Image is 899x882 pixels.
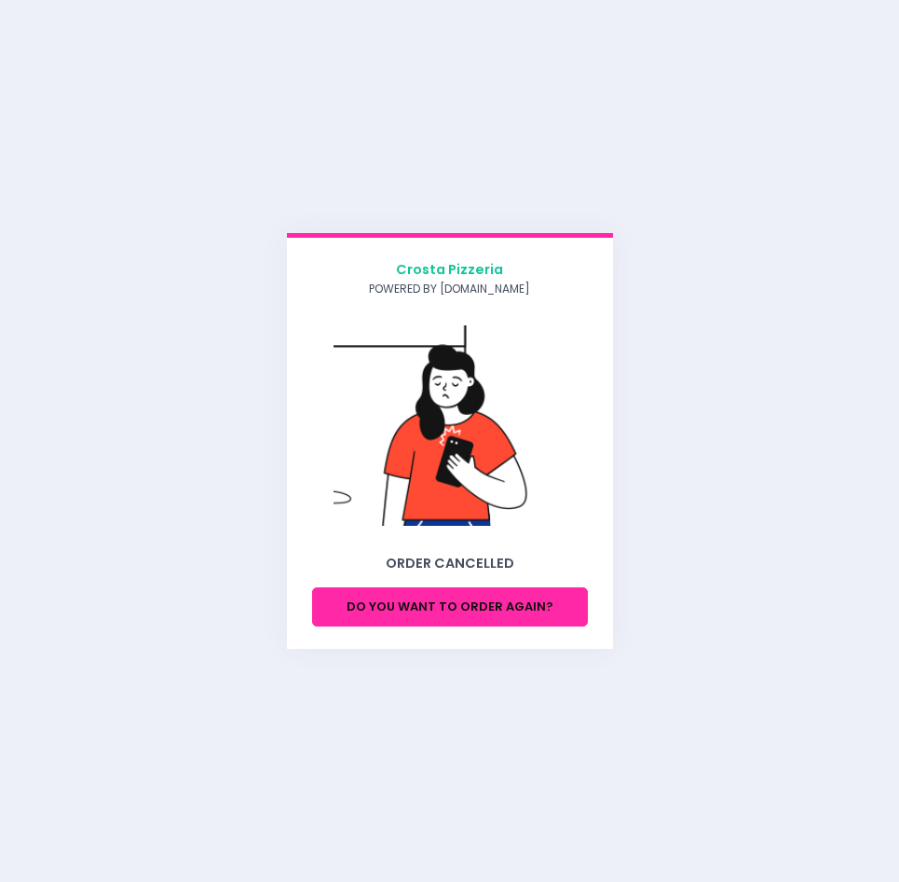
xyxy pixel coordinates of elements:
img: image [334,325,566,526]
button: Do you want to order again? [312,587,588,626]
a: Crosta Pizzeria [368,260,532,281]
div: Order Cancelled [312,554,588,574]
div: powered by [DOMAIN_NAME] [368,281,532,297]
